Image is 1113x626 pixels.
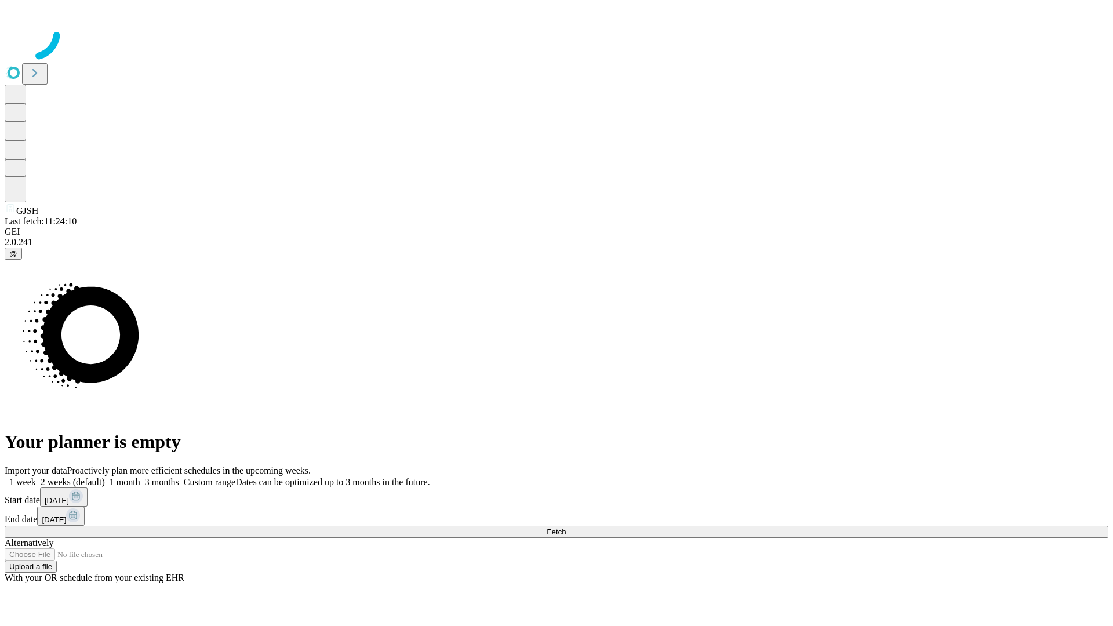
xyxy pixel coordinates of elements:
[67,465,311,475] span: Proactively plan more efficient schedules in the upcoming weeks.
[41,477,105,487] span: 2 weeks (default)
[5,487,1108,507] div: Start date
[5,431,1108,453] h1: Your planner is empty
[547,527,566,536] span: Fetch
[184,477,235,487] span: Custom range
[45,496,69,505] span: [DATE]
[5,538,53,548] span: Alternatively
[42,515,66,524] span: [DATE]
[110,477,140,487] span: 1 month
[5,237,1108,248] div: 2.0.241
[9,477,36,487] span: 1 week
[37,507,85,526] button: [DATE]
[5,465,67,475] span: Import your data
[235,477,430,487] span: Dates can be optimized up to 3 months in the future.
[145,477,179,487] span: 3 months
[5,216,77,226] span: Last fetch: 11:24:10
[5,561,57,573] button: Upload a file
[5,507,1108,526] div: End date
[5,573,184,583] span: With your OR schedule from your existing EHR
[9,249,17,258] span: @
[5,526,1108,538] button: Fetch
[40,487,88,507] button: [DATE]
[5,248,22,260] button: @
[16,206,38,216] span: GJSH
[5,227,1108,237] div: GEI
